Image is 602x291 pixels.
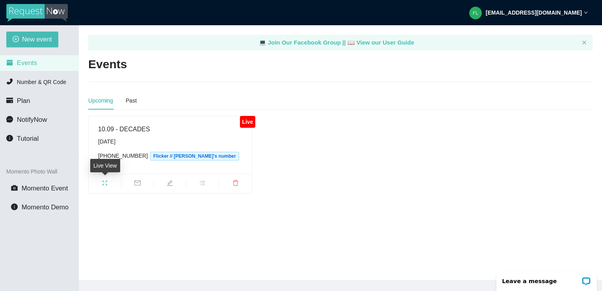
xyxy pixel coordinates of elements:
span: laptop [259,39,266,46]
span: phone [6,78,13,85]
div: Upcoming [88,96,113,105]
span: bars [186,180,219,188]
span: edit [154,180,186,188]
div: Past [126,96,137,105]
span: info-circle [11,203,18,210]
div: [PHONE_NUMBER] [98,151,242,160]
span: message [6,116,13,123]
span: Plan [17,97,30,104]
span: NotifyNow [17,116,47,123]
div: 10.09 - DECADES [98,124,242,134]
span: laptop [347,39,355,46]
div: Live [240,116,255,128]
a: laptop View our User Guide [347,39,414,46]
span: delete [219,180,252,188]
button: close [582,40,587,45]
span: mail [121,180,154,188]
div: Live View [90,159,120,172]
span: Tutorial [17,135,39,142]
span: calendar [6,59,13,66]
div: [DATE] [98,137,242,146]
a: laptop Join Our Facebook Group || [259,39,347,46]
button: plus-circleNew event [6,32,58,47]
span: New event [22,34,52,44]
span: Number & QR Code [17,79,66,85]
span: Momento Event [22,185,68,192]
img: 440fedc7706cc220033207645a996392 [469,7,482,19]
span: Events [17,59,37,67]
span: plus-circle [13,36,19,43]
span: fullscreen [89,180,121,188]
iframe: LiveChat chat widget [491,266,602,291]
span: down [584,11,588,15]
span: Momento Demo [22,203,69,211]
span: Flicker // [PERSON_NAME]'s number [150,152,239,160]
span: info-circle [6,135,13,142]
span: camera [11,185,18,191]
h2: Events [88,56,127,73]
strong: [EMAIL_ADDRESS][DOMAIN_NAME] [486,9,582,16]
span: credit-card [6,97,13,104]
img: RequestNow [6,4,68,22]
